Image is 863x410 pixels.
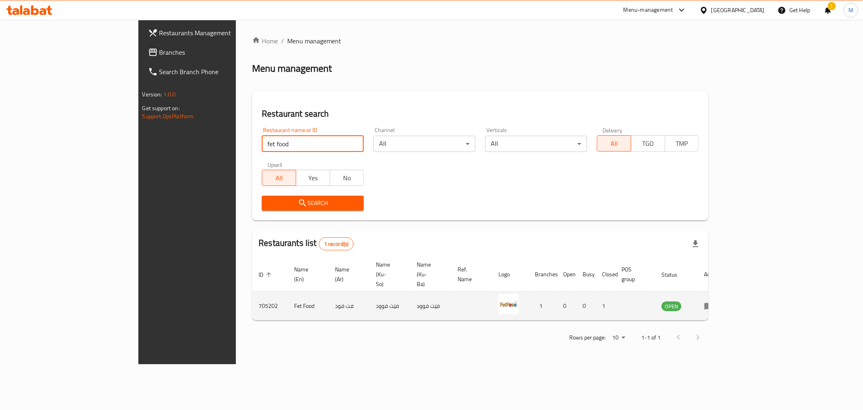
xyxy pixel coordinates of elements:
[296,170,330,186] button: Yes
[492,257,528,292] th: Logo
[373,136,475,152] div: All
[281,36,284,46] li: /
[621,265,645,284] span: POS group
[288,292,329,320] td: Fet Food
[662,270,688,280] span: Status
[686,234,705,254] div: Export file
[163,89,176,100] span: 1.0.0
[294,265,319,284] span: Name (En)
[528,257,557,292] th: Branches
[335,265,360,284] span: Name (Ar)
[333,172,361,184] span: No
[597,135,631,152] button: All
[159,28,276,38] span: Restaurants Management
[259,237,354,250] h2: Restaurants list
[848,6,853,15] span: M
[485,136,587,152] div: All
[252,62,332,75] h2: Menu management
[319,240,354,248] span: 1 record(s)
[142,103,180,113] span: Get support on:
[369,292,410,320] td: فێت فوود
[142,43,282,62] a: Branches
[252,257,725,320] table: enhanced table
[142,62,282,81] a: Search Branch Phone
[265,172,293,184] span: All
[268,198,357,208] span: Search
[458,265,482,284] span: Ref. Name
[711,6,765,15] div: [GEOGRAPHIC_DATA]
[596,292,615,320] td: 1
[159,47,276,57] span: Branches
[576,257,596,292] th: Busy
[262,136,364,152] input: Search for restaurant name or ID..
[262,170,296,186] button: All
[142,23,282,43] a: Restaurants Management
[668,138,696,149] span: TMP
[498,294,519,314] img: Fet Food
[641,333,661,343] p: 1-1 of 1
[631,135,665,152] button: TGO
[557,257,576,292] th: Open
[698,257,725,292] th: Action
[299,172,327,184] span: Yes
[665,135,699,152] button: TMP
[596,257,615,292] th: Closed
[557,292,576,320] td: 0
[417,260,441,289] span: Name (Ku-Ba)
[287,36,341,46] span: Menu management
[576,292,596,320] td: 0
[262,108,699,120] h2: Restaurant search
[609,332,628,344] div: Rows per page:
[259,270,274,280] span: ID
[319,237,354,250] div: Total records count
[602,127,623,133] label: Delivery
[634,138,662,149] span: TGO
[662,302,681,311] span: OPEN
[329,292,369,320] td: فت فود
[159,67,276,77] span: Search Branch Phone
[704,301,719,311] div: Menu
[376,260,401,289] span: Name (Ku-So)
[600,138,628,149] span: All
[142,89,162,100] span: Version:
[267,162,282,167] label: Upsell
[569,333,606,343] p: Rows per page:
[623,5,673,15] div: Menu-management
[410,292,451,320] td: فێت فوود
[528,292,557,320] td: 1
[262,196,364,211] button: Search
[142,111,194,122] a: Support.OpsPlatform
[252,36,708,46] nav: breadcrumb
[330,170,364,186] button: No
